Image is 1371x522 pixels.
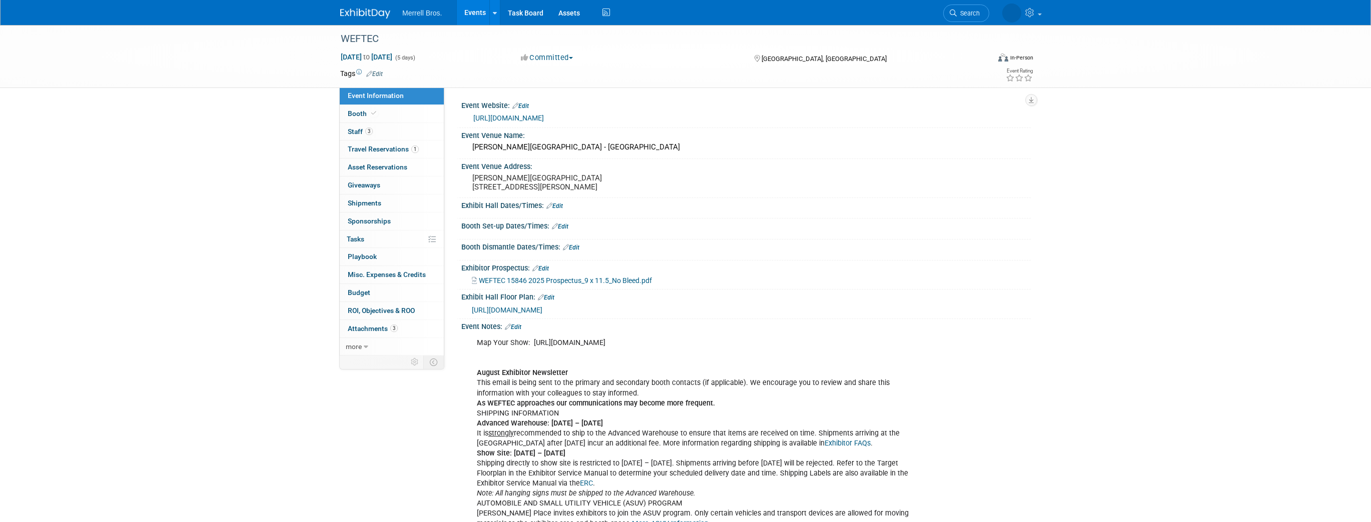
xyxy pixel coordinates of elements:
a: Edit [505,323,521,330]
span: Tasks [347,235,364,243]
a: Edit [552,223,568,230]
div: Booth Set-up Dates/Times: [461,218,1031,231]
a: Staff3 [340,123,444,140]
span: Asset Reservations [348,163,407,171]
div: WEFTEC [337,30,974,48]
a: WEFTEC 15846 2025 Prospectus_9 x 11.5_No Bleed.pdf [472,276,652,284]
span: Event Information [348,91,404,99]
a: ROI, Objectives & ROO [340,302,444,319]
img: Format-Inperson.png [998,53,1008,61]
a: Booth [340,105,444,122]
a: Edit [546,202,563,209]
td: Toggle Event Tabs [424,355,444,368]
div: Exhibit Hall Floor Plan: [461,289,1031,302]
div: Event Rating [1006,68,1033,73]
b: Advanced Warehouse: [DATE] – [DATE] [477,419,603,427]
a: more [340,338,444,355]
a: Search [943,4,989,22]
a: Tasks [340,230,444,248]
div: Event Website: [461,98,1031,111]
a: Misc. Expenses & Credits [340,266,444,283]
img: ExhibitDay [340,8,390,18]
span: WEFTEC 15846 2025 Prospectus_9 x 11.5_No Bleed.pdf [479,276,652,284]
span: Merrell Bros. [402,9,442,17]
span: [DATE] [DATE] [340,52,393,61]
span: Staff [348,127,373,135]
div: [PERSON_NAME][GEOGRAPHIC_DATA] - [GEOGRAPHIC_DATA] [469,139,1023,155]
a: Sponsorships [340,212,444,230]
pre: [PERSON_NAME][GEOGRAPHIC_DATA] [STREET_ADDRESS][PERSON_NAME] [472,173,688,191]
a: Shipments [340,194,444,212]
span: Attachments [348,324,398,332]
span: 1 [411,145,419,153]
a: Budget [340,284,444,301]
a: Playbook [340,248,444,265]
td: Tags [340,68,383,78]
a: [URL][DOMAIN_NAME] [473,114,544,122]
div: Exhibitor Prospectus: [461,260,1031,273]
a: Attachments3 [340,320,444,337]
a: [URL][DOMAIN_NAME] [472,306,542,314]
i: Note: All hanging signs must be shipped to the Advanced Warehouse. [477,489,696,497]
a: Edit [538,294,554,301]
span: Sponsorships [348,217,391,225]
span: (5 days) [394,54,415,61]
i: Booth reservation complete [371,110,376,116]
a: Giveaways [340,176,444,194]
button: Committed [517,52,577,63]
span: 3 [390,324,398,332]
span: Search [957,9,980,17]
a: Event Information [340,87,444,104]
span: Budget [348,288,370,296]
a: Travel Reservations1 [340,140,444,158]
img: Brian Hertzog [1002,3,1021,22]
span: 3 [365,127,373,135]
span: to [362,53,371,61]
div: Event Format [930,52,1033,67]
div: Exhibit Hall Dates/Times: [461,198,1031,211]
div: In-Person [1010,54,1033,61]
span: [GEOGRAPHIC_DATA], [GEOGRAPHIC_DATA] [762,55,887,62]
b: Show Site: [DATE] – [DATE] [477,449,565,457]
div: Event Notes: [461,319,1031,332]
span: ROI, Objectives & ROO [348,306,415,314]
span: Misc. Expenses & Credits [348,270,426,278]
span: Giveaways [348,181,380,189]
a: ERC [580,479,593,487]
div: Booth Dismantle Dates/Times: [461,239,1031,252]
a: Edit [532,265,549,272]
span: Playbook [348,252,377,260]
div: Event Venue Address: [461,159,1031,171]
b: As WEFTEC approaches our communications may become more frequent. [477,399,715,407]
u: strongly [488,429,514,437]
span: Shipments [348,199,381,207]
a: Asset Reservations [340,158,444,176]
span: Booth [348,109,378,117]
span: more [346,342,362,350]
div: Event Venue Name: [461,128,1031,140]
a: Edit [563,244,579,251]
a: Edit [366,70,383,77]
a: Exhibitor FAQs [825,439,871,447]
td: Personalize Event Tab Strip [406,355,424,368]
b: August Exhibitor Newsletter [477,368,568,377]
span: Travel Reservations [348,145,419,153]
a: Edit [512,102,529,109]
